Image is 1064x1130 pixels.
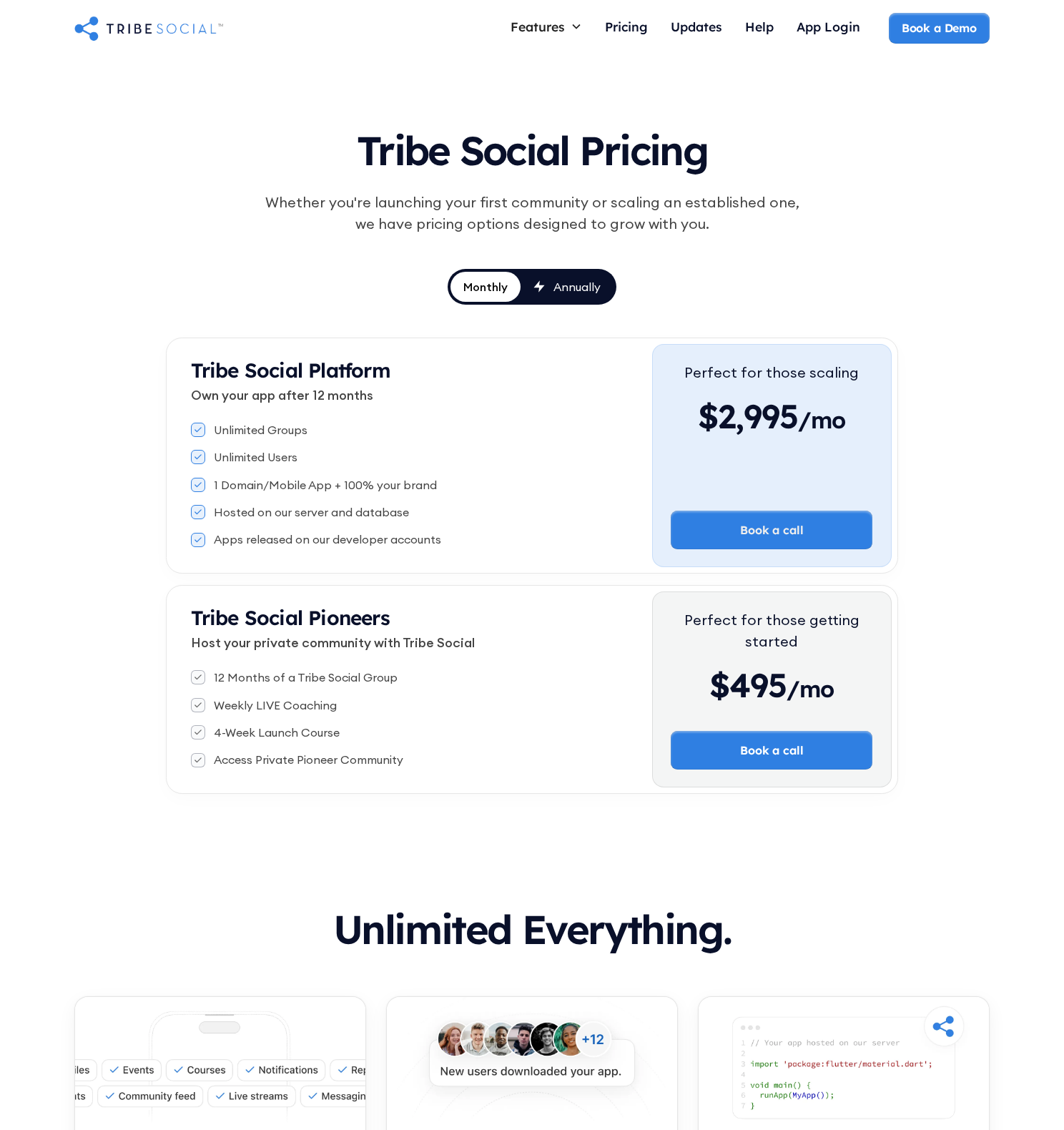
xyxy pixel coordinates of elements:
[785,13,872,44] a: App Login
[745,19,774,34] div: Help
[553,279,601,295] div: Annually
[191,358,390,383] strong: Tribe Social Platform
[214,752,403,767] div: Access Private Pioneer Community
[191,385,652,405] p: Own your app after 12 months
[787,674,834,710] span: /mo
[734,13,785,44] a: Help
[605,19,648,34] div: Pricing
[214,477,437,493] div: 1 Domain/Mobile App + 100% your brand
[74,14,223,42] a: home
[214,531,441,547] div: Apps released on our developer accounts
[659,13,734,44] a: Updates
[889,13,990,43] a: Book a Demo
[671,511,872,549] a: Book a call
[191,605,390,630] strong: Tribe Social Pioneers
[499,13,593,40] div: Features
[593,13,659,44] a: Pricing
[214,449,297,465] div: Unlimited Users
[214,697,337,713] div: Weekly LIVE Coaching
[671,731,872,770] a: Book a call
[214,504,409,520] div: Hosted on our server and database
[671,609,872,652] div: Perfect for those getting started
[684,362,859,383] div: Perfect for those scaling
[214,724,340,740] div: 4-Week Launch Course
[200,114,864,180] h1: Tribe Social Pricing
[797,19,860,34] div: App Login
[671,664,872,707] div: $495
[214,422,307,438] div: Unlimited Groups
[798,406,846,441] span: /mo
[74,908,990,950] h2: Unlimited Everything.
[257,192,807,235] div: Whether you're launching your first community or scaling an established one, we have pricing opti...
[511,19,565,34] div: Features
[214,669,398,685] div: 12 Months of a Tribe Social Group
[191,633,652,652] p: Host your private community with Tribe Social
[671,19,722,34] div: Updates
[684,395,859,438] div: $2,995
[463,279,508,295] div: Monthly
